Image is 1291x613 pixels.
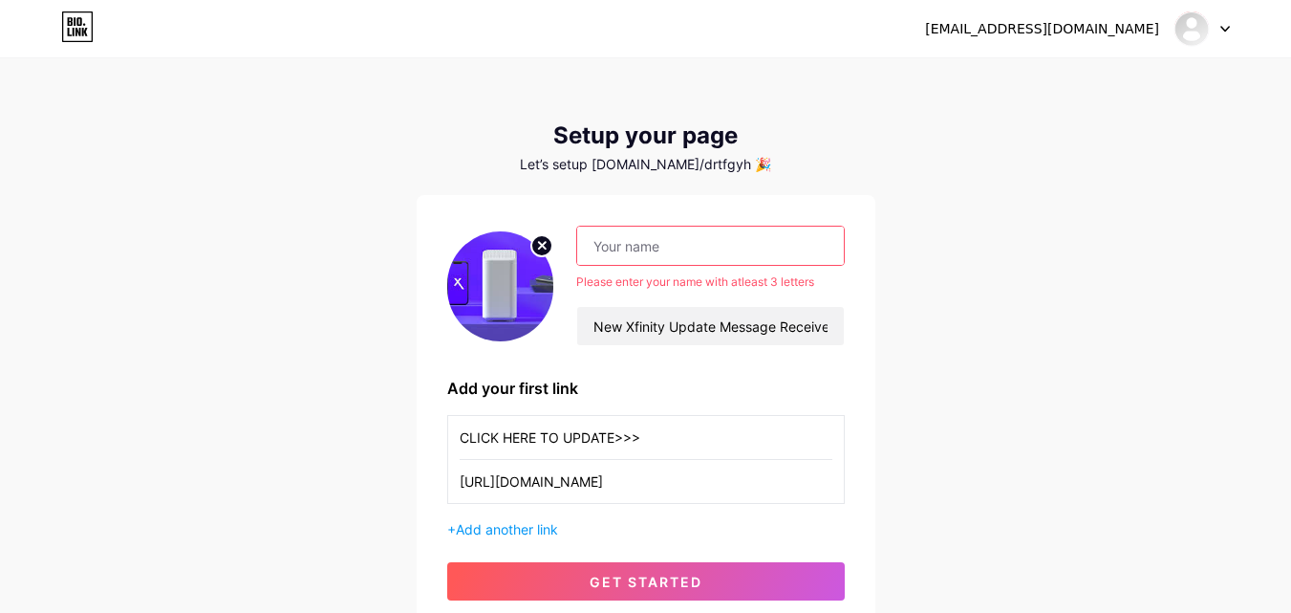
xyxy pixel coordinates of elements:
img: drtfgyh [1173,11,1210,47]
div: [EMAIL_ADDRESS][DOMAIN_NAME] [925,19,1159,39]
div: Setup your page [417,122,875,149]
input: bio [577,307,843,345]
button: get started [447,562,845,601]
input: Your name [577,227,843,265]
img: profile pic [447,231,554,341]
span: Add another link [456,521,558,537]
input: URL (https://instagram.com/yourname) [460,460,832,503]
div: Add your first link [447,377,845,400]
input: Link name (My Instagram) [460,416,832,459]
div: + [447,519,845,539]
div: Let’s setup [DOMAIN_NAME]/drtfgyh 🎉 [417,157,875,172]
div: Please enter your name with atleast 3 letters [576,274,844,291]
span: get started [590,574,702,590]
